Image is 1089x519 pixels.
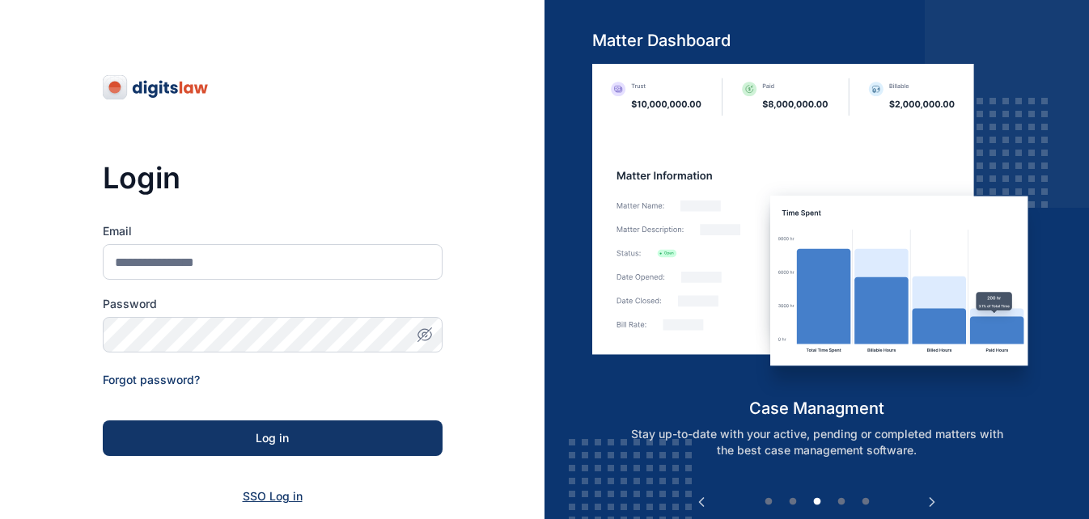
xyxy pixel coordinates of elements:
[103,420,443,456] button: Log in
[103,223,443,239] label: Email
[809,494,825,510] button: 3
[761,494,777,510] button: 1
[129,430,417,446] div: Log in
[610,426,1024,458] p: Stay up-to-date with your active, pending or completed matters with the best case management soft...
[858,494,874,510] button: 5
[833,494,850,510] button: 4
[103,296,443,312] label: Password
[103,74,210,100] img: digitslaw-logo
[592,29,1041,52] h5: Matter Dashboard
[592,64,1041,397] img: case-management
[592,397,1041,420] h5: case managment
[785,494,801,510] button: 2
[103,373,200,386] a: Forgot password?
[243,489,303,503] a: SSO Log in
[693,494,710,510] button: Previous
[924,494,940,510] button: Next
[103,162,443,194] h3: Login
